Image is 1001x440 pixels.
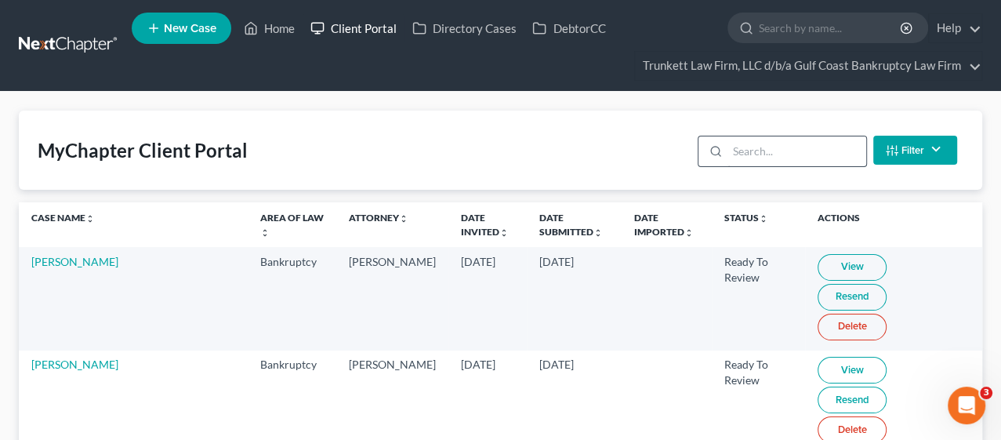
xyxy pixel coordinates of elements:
button: Filter [873,136,957,165]
a: Case Nameunfold_more [31,212,95,224]
a: Client Portal [303,14,404,42]
span: [DATE] [461,358,495,371]
input: Search by name... [759,13,902,42]
a: Statusunfold_more [724,212,768,224]
a: View [818,254,887,281]
i: unfold_more [260,228,270,238]
i: unfold_more [593,228,603,238]
iframe: Intercom live chat [948,387,985,424]
a: Attorneyunfold_more [349,212,408,224]
a: Area of Lawunfold_more [260,212,324,237]
i: unfold_more [399,214,408,224]
i: unfold_more [684,228,694,238]
span: [DATE] [461,255,495,268]
a: Directory Cases [404,14,524,42]
span: [DATE] [539,358,574,371]
a: Date Submittedunfold_more [539,212,603,237]
i: unfold_more [759,214,768,224]
a: Home [236,14,303,42]
span: [DATE] [539,255,574,268]
td: Bankruptcy [248,247,336,350]
a: Trunkett Law Firm, LLC d/b/a Gulf Coast Bankruptcy Law Firm [635,52,981,80]
a: DebtorCC [524,14,613,42]
a: Help [929,14,981,42]
td: [PERSON_NAME] [336,247,448,350]
a: Resend [818,387,887,413]
div: MyChapter Client Portal [38,138,248,163]
a: Date Invitedunfold_more [461,212,509,237]
span: 3 [980,387,992,399]
span: New Case [164,23,216,35]
a: Resend [818,284,887,311]
th: Actions [805,202,982,247]
a: [PERSON_NAME] [31,358,118,371]
td: Ready To Review [712,247,805,350]
input: Search... [727,136,866,166]
a: Delete [818,314,887,340]
i: unfold_more [85,214,95,224]
a: View [818,357,887,384]
i: unfold_more [499,228,509,238]
a: Date Importedunfold_more [634,212,694,237]
a: [PERSON_NAME] [31,255,118,268]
